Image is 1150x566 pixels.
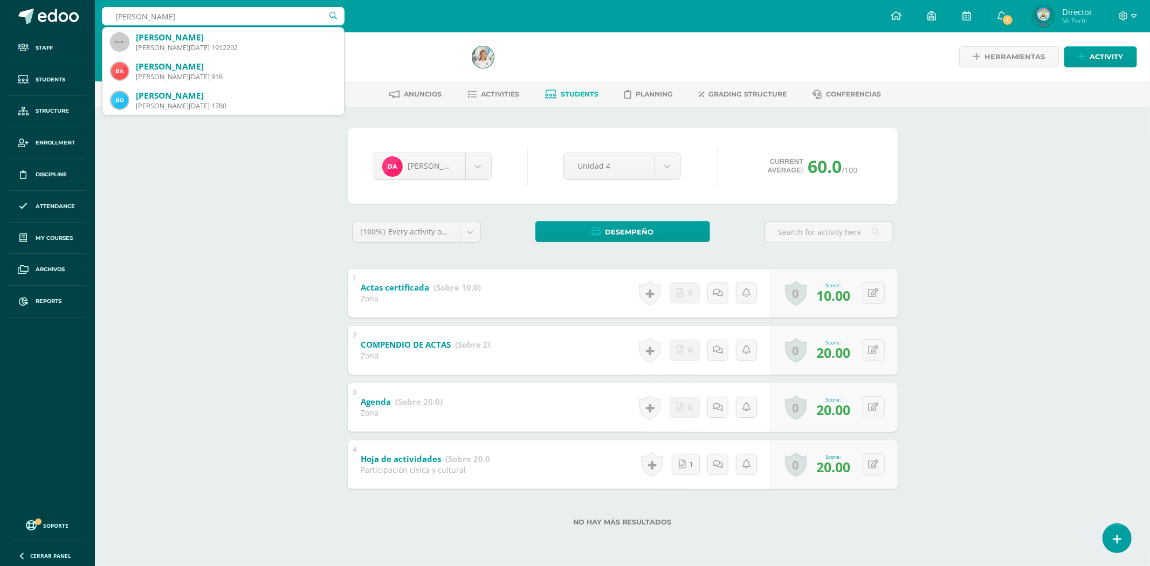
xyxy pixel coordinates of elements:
strong: (Sobre 20.0) [396,396,443,407]
a: Herramientas [959,46,1059,67]
span: Reports [36,297,61,306]
div: Zona [361,408,443,418]
div: Score: [817,339,851,346]
a: 0 [785,395,807,420]
img: 04c6f2bca33b513329f0f94a42c2c01a.png [472,46,494,68]
span: (100%) [361,226,386,237]
a: Unidad 4 [564,153,680,180]
span: Enrollment [36,139,75,147]
a: 0 [785,281,807,306]
span: Soporte [44,522,69,529]
strong: (Sobre 10.0) [434,282,481,293]
a: 0 [785,452,807,477]
span: 20.00 [817,401,851,419]
a: Activity [1064,46,1137,67]
a: Students [9,64,86,96]
span: 20.00 [817,458,851,476]
span: Planning [636,90,673,98]
b: Hoja de actividades [361,453,442,464]
a: Enrollment [9,127,86,159]
a: Staff [9,32,86,64]
a: Activities [468,86,520,103]
input: Search for activity here… [765,222,893,243]
span: Herramientas [984,47,1045,67]
a: Anuncios [390,86,442,103]
div: Zona [361,293,481,303]
span: [PERSON_NAME] [408,161,469,171]
span: Attendance [36,202,75,211]
div: Score: [817,281,851,289]
a: Students [546,86,599,103]
span: Unidad 4 [577,153,641,178]
a: Reports [9,286,86,317]
a: Agenda (Sobre 20.0) [361,394,443,411]
strong: (Sobre 20.0) [456,339,503,350]
span: Activities [481,90,520,98]
span: Conferencias [827,90,882,98]
div: Score: [817,396,851,403]
img: 45x45 [111,33,128,51]
b: Agenda [361,396,391,407]
input: Search a user… [102,7,345,25]
div: [PERSON_NAME][DATE] 916 [136,72,335,81]
a: [PERSON_NAME] [374,153,491,180]
a: Conferencias [813,86,882,103]
a: Soporte [13,517,82,532]
span: /100 [842,165,857,175]
span: Activity [1090,47,1123,67]
b: COMPENDIO DE ACTAS [361,339,451,350]
span: 10.00 [817,286,851,305]
span: 0 [688,340,693,360]
span: 60.0 [808,155,842,178]
span: Students [561,90,599,98]
div: [PERSON_NAME][DATE] 1780 [136,101,335,111]
strong: (Sobre 20.0) [446,453,493,464]
span: Discipline [36,170,67,179]
span: 1 [1002,14,1014,26]
div: Zona [361,350,491,361]
a: (100%)Every activity on this unit [353,222,480,242]
label: No hay más resultados [348,518,898,526]
a: Grading structure [699,86,787,103]
a: Planning [625,86,673,103]
a: 1 [672,454,700,475]
a: Desempeño [535,221,710,242]
span: 0 [688,397,693,417]
span: 0 [688,283,693,303]
img: 648d3fb031ec89f861c257ccece062c1.png [1032,5,1054,27]
span: Anuncios [404,90,442,98]
span: Current average: [768,157,804,175]
div: Participación cívica y cultural [361,465,491,475]
span: Every activity on this unit [389,226,479,237]
div: [PERSON_NAME] [136,61,335,72]
img: f45c0c70077cba1640618c00a16041fb.png [111,92,128,109]
a: Archivos [9,254,86,286]
a: 0 [785,338,807,363]
img: 31b6e71c422eed55ed14c5677252b989.png [382,156,403,177]
span: Staff [36,44,53,52]
a: My courses [9,223,86,254]
img: 20658d99806c3ec9d62c0c1ea27f0169.png [111,63,128,80]
span: Desempeño [605,222,653,242]
span: Archivos [36,265,65,274]
span: Structure [36,107,69,115]
a: Actas certificada (Sobre 10.0) [361,279,481,296]
span: 1 [690,454,693,474]
div: Score: [817,453,851,460]
span: Grading structure [709,90,787,98]
a: Attendance [9,191,86,223]
a: Hoja de actividades (Sobre 20.0) [361,451,493,468]
div: [PERSON_NAME] [136,32,335,43]
span: Students [36,75,65,84]
span: My courses [36,234,73,243]
a: Structure [9,96,86,128]
span: 20.00 [817,343,851,362]
span: Mi Perfil [1062,16,1092,25]
a: COMPENDIO DE ACTAS (Sobre 20.0) [361,336,503,354]
b: Actas certificada [361,282,430,293]
span: Director [1062,6,1092,17]
div: [PERSON_NAME][DATE] 1912202 [136,43,335,52]
div: [PERSON_NAME] [136,90,335,101]
span: Cerrar panel [30,552,71,560]
a: Discipline [9,159,86,191]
